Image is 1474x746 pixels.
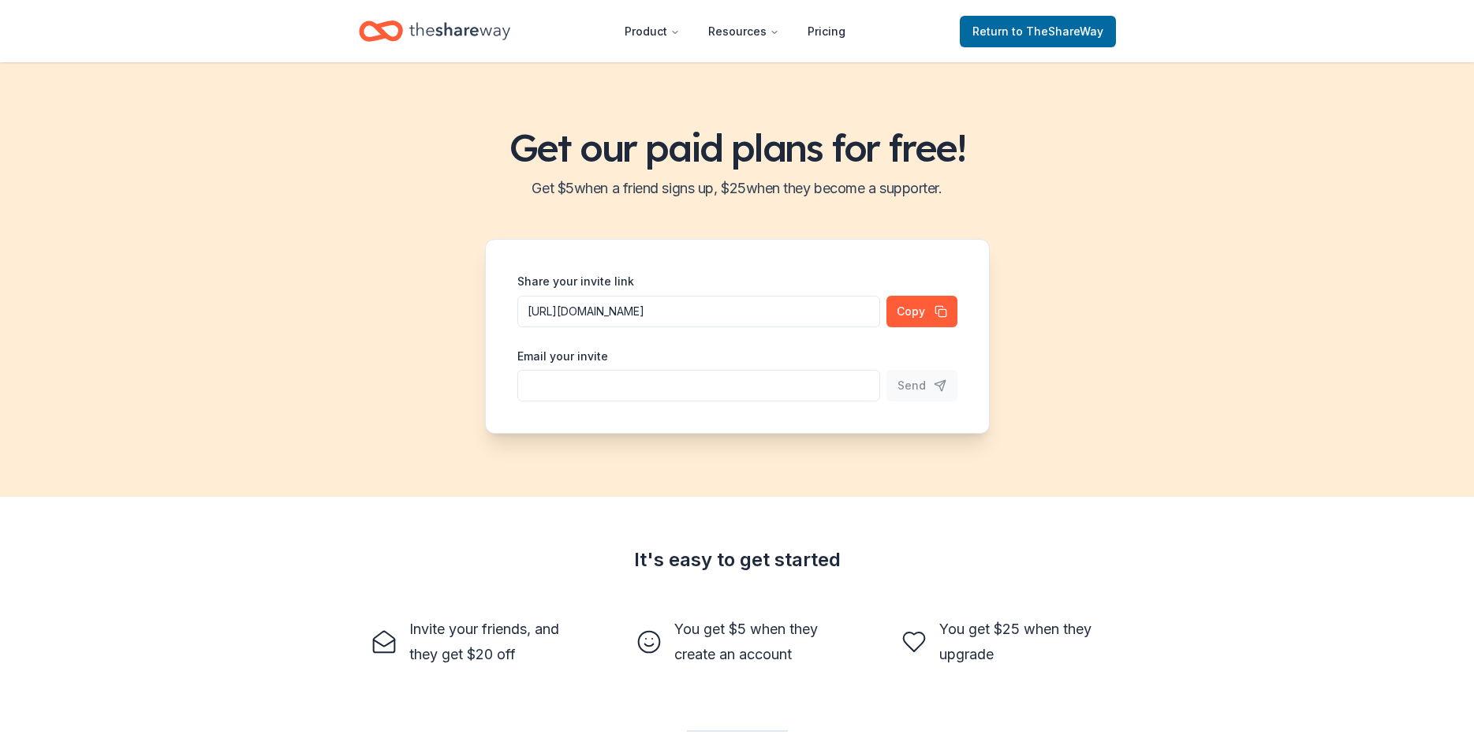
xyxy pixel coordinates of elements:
h2: Get $ 5 when a friend signs up, $ 25 when they become a supporter. [19,176,1455,201]
label: Share your invite link [517,274,634,289]
button: Resources [696,16,792,47]
button: Product [612,16,692,47]
div: It's easy to get started [359,547,1116,573]
label: Email your invite [517,349,608,364]
nav: Main [612,13,858,50]
div: You get $5 when they create an account [674,617,838,667]
span: to TheShareWay [1012,24,1103,38]
h1: Get our paid plans for free! [19,125,1455,170]
a: Home [359,13,510,50]
a: Pricing [795,16,858,47]
div: Invite your friends, and they get $20 off [409,617,573,667]
span: Return [972,22,1103,41]
a: Returnto TheShareWay [960,16,1116,47]
div: You get $25 when they upgrade [939,617,1103,667]
button: Copy [886,296,957,327]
